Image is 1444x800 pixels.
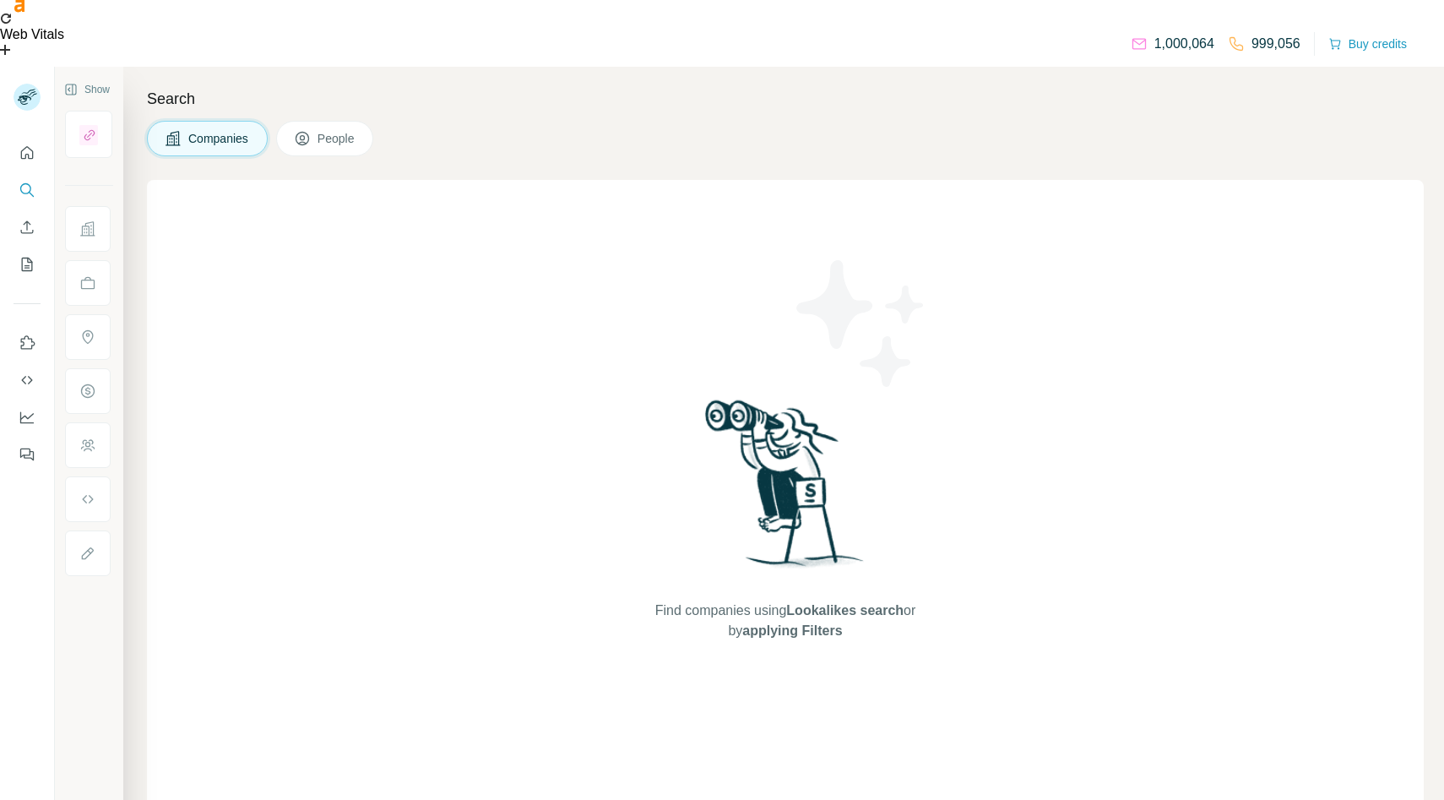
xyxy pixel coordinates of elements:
button: Dashboard [14,402,41,433]
span: People [318,130,356,147]
img: Surfe Illustration - Woman searching with binoculars [698,395,873,584]
button: Use Surfe on LinkedIn [14,328,41,358]
span: Find companies using or by [650,601,920,641]
span: Lookalikes search [786,603,904,618]
button: Search [14,175,41,205]
button: Use Surfe API [14,365,41,395]
p: 999,056 [1251,34,1300,54]
button: Show [52,77,122,102]
img: Surfe Illustration - Stars [785,248,937,400]
button: Feedback [14,439,41,470]
span: applying Filters [742,623,842,638]
button: Buy credits [1328,32,1407,56]
p: 1,000,064 [1154,34,1214,54]
button: Enrich CSV [14,212,41,242]
button: Quick start [14,138,41,168]
h4: Search [147,87,1424,111]
button: My lists [14,249,41,280]
span: Companies [188,130,250,147]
